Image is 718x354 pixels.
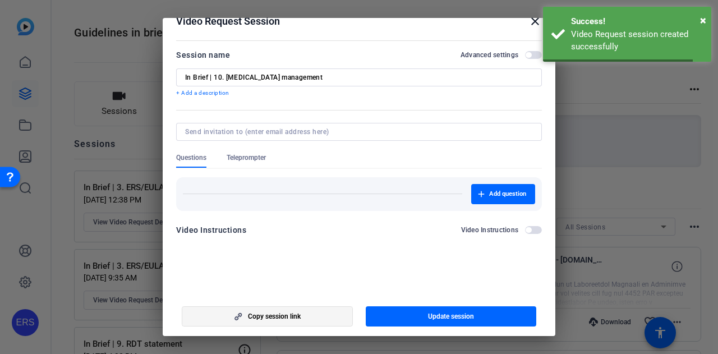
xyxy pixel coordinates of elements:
[489,190,526,199] span: Add question
[461,226,519,235] h2: Video Instructions
[185,73,533,82] input: Enter Session Name
[176,15,542,28] div: Video Request Session
[176,48,230,62] div: Session name
[700,13,706,27] span: ×
[185,127,528,136] input: Send invitation to (enter email address here)
[366,306,537,327] button: Update session
[428,312,474,321] span: Update session
[471,184,535,204] button: Add question
[176,89,542,98] p: + Add a description
[571,15,703,28] div: Success!
[176,153,206,162] span: Questions
[176,223,246,237] div: Video Instructions
[461,50,518,59] h2: Advanced settings
[248,312,301,321] span: Copy session link
[700,12,706,29] button: Close
[182,306,353,327] button: Copy session link
[227,153,266,162] span: Teleprompter
[571,28,703,53] div: Video Request session created successfully
[528,15,542,28] mat-icon: close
